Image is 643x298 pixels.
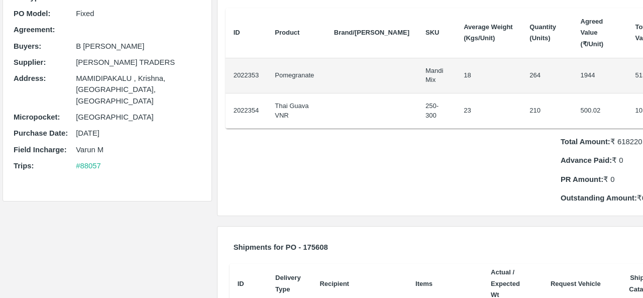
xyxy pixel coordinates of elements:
b: PO Model : [14,10,50,18]
td: 1944 [573,58,627,93]
p: [GEOGRAPHIC_DATA] [76,112,200,123]
td: 264 [521,58,572,93]
td: 210 [521,93,572,129]
b: Buyers : [14,42,41,50]
b: Items [415,280,433,287]
b: Quantity (Units) [529,23,556,42]
b: Recipient [319,280,349,287]
b: Agreement: [14,26,55,34]
b: Shipments for PO - 175608 [234,243,328,251]
td: 250-300 [417,93,456,129]
b: Request Vehicle [551,280,601,287]
p: [PERSON_NAME] TRADERS [76,57,200,68]
p: [DATE] [76,128,200,139]
b: Micropocket : [14,113,60,121]
td: 500.02 [573,93,627,129]
p: Varun M [76,144,200,155]
b: Brand/[PERSON_NAME] [334,29,409,36]
b: Address : [14,74,46,82]
b: Outstanding Amount: [561,194,637,202]
b: SKU [425,29,439,36]
b: Supplier : [14,58,46,66]
b: Advance Paid: [561,156,612,164]
b: ID [238,280,244,287]
td: Mandi Mix [417,58,456,93]
a: #88057 [76,162,101,170]
td: Thai Guava VNR [267,93,326,129]
td: 2022353 [226,58,267,93]
td: Pomegranate [267,58,326,93]
b: Agreed Value (₹/Unit) [581,18,604,48]
b: Trips : [14,162,34,170]
b: Delivery Type [275,274,301,292]
td: 23 [456,93,521,129]
p: B [PERSON_NAME] [76,41,200,52]
b: Average Weight (Kgs/Unit) [464,23,513,42]
b: Product [275,29,299,36]
b: ID [234,29,240,36]
b: PR Amount: [561,175,603,183]
td: 18 [456,58,521,93]
b: Field Incharge : [14,146,67,154]
p: Fixed [76,8,200,19]
td: 2022354 [226,93,267,129]
b: Total Amount: [561,138,610,146]
b: Purchase Date : [14,129,68,137]
p: MAMIDIPAKALU , Krishna, [GEOGRAPHIC_DATA], [GEOGRAPHIC_DATA] [76,73,200,107]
